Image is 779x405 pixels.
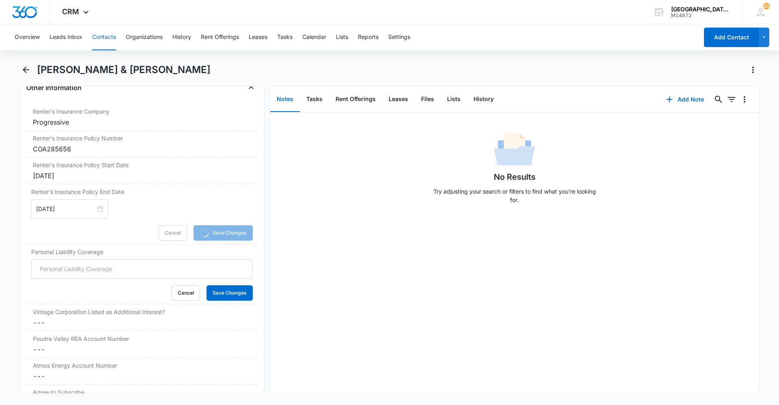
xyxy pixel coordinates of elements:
[277,24,293,50] button: Tasks
[671,6,730,13] div: account name
[26,157,258,184] div: Renter's Insurance Policy Start Date[DATE]
[33,134,251,142] label: Renter's Insurance Policy Number
[270,87,300,112] button: Notes
[31,259,253,279] input: Personal Liability Coverage
[33,371,251,381] dd: ---
[494,130,535,171] img: No Data
[33,144,251,154] div: COA285656
[738,93,751,106] button: Overflow Menu
[33,107,251,116] label: Renter's Insurance Company
[207,285,253,301] button: Save Changes
[249,24,267,50] button: Leases
[415,87,441,112] button: Files
[329,87,382,112] button: Rent Offerings
[658,90,712,109] button: Add Note
[26,131,258,157] div: Renter's Insurance Policy NumberCOA285656
[33,361,251,370] label: Atmos Energy Account Number
[26,83,82,93] h4: Other Information
[33,171,251,181] div: [DATE]
[441,87,467,112] button: Lists
[302,24,326,50] button: Calendar
[33,308,251,316] label: Vintage Corporation Listed as Additional Interest?
[31,187,253,196] label: Renter's Insurance Policy End Date
[33,345,251,354] dd: ---
[19,63,32,76] button: Back
[36,205,96,213] input: Sep 9, 2026
[31,248,253,256] label: Personal Liability Coverage
[725,93,738,106] button: Filters
[671,13,730,18] div: account id
[49,24,82,50] button: Leads Inbox
[26,304,258,331] div: Vintage Corporation Listed as Additional Interest?---
[429,187,600,204] p: Try adjusting your search or filters to find what you’re looking for.
[172,285,200,301] button: Cancel
[300,87,329,112] button: Tasks
[763,3,770,9] div: notifications count
[33,161,251,169] label: Renter's Insurance Policy Start Date
[358,24,379,50] button: Reports
[33,318,251,327] dd: ---
[388,24,410,50] button: Settings
[747,63,760,76] button: Actions
[15,24,40,50] button: Overview
[172,24,191,50] button: History
[245,81,258,94] button: Close
[467,87,500,112] button: History
[37,64,211,76] h1: [PERSON_NAME] & [PERSON_NAME]
[336,24,348,50] button: Lists
[704,28,759,47] button: Add Contact
[201,24,239,50] button: Rent Offerings
[33,117,251,127] div: Progressive
[494,171,536,183] h1: No Results
[26,358,258,385] div: Atmos Energy Account Number---
[33,334,251,343] label: Poudre Valley REA Account Number
[712,93,725,106] button: Search...
[92,24,116,50] button: Contacts
[763,3,770,9] span: 20
[126,24,163,50] button: Organizations
[382,87,415,112] button: Leases
[62,7,79,16] span: CRM
[26,104,258,131] div: Renter's Insurance CompanyProgressive
[26,331,258,358] div: Poudre Valley REA Account Number---
[33,388,251,396] label: Agree to Subscribe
